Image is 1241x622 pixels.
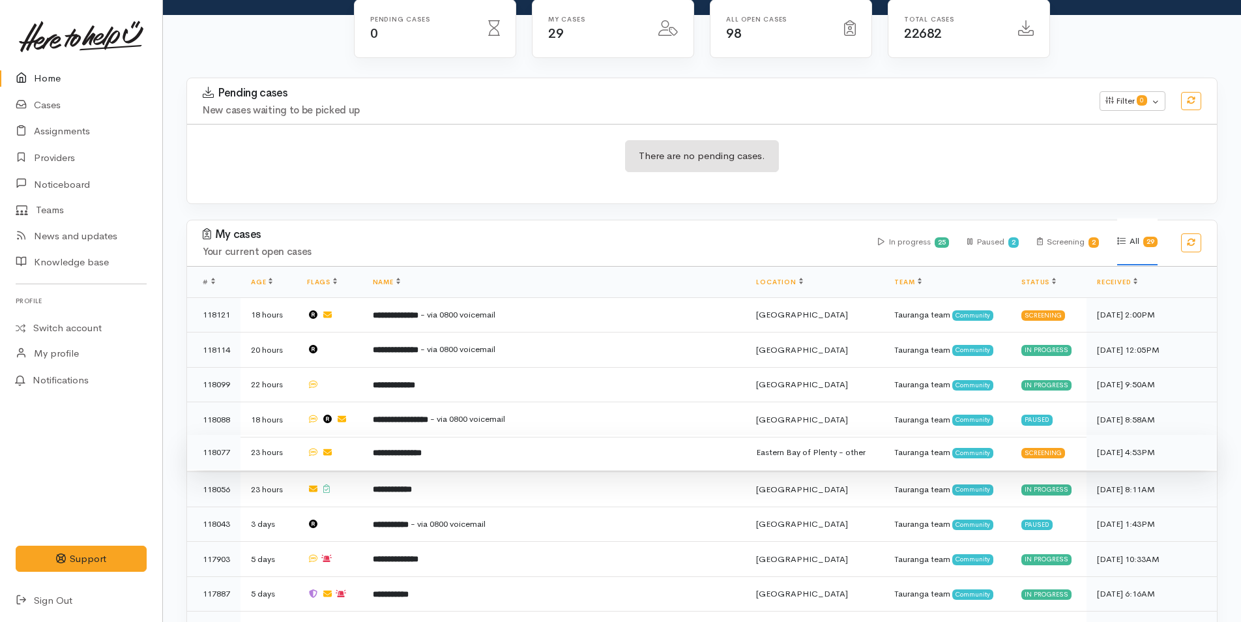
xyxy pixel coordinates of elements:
[625,140,779,172] div: There are no pending cases.
[952,484,993,495] span: Community
[370,16,473,23] h6: Pending cases
[241,507,297,542] td: 3 days
[938,238,946,246] b: 25
[884,333,1011,368] td: Tauranga team
[548,25,563,42] span: 29
[884,402,1011,437] td: Tauranga team
[1087,542,1217,577] td: [DATE] 10:33AM
[241,542,297,577] td: 5 days
[187,507,241,542] td: 118043
[967,219,1019,265] div: Paused
[756,588,848,599] span: [GEOGRAPHIC_DATA]
[1021,345,1072,355] div: In progress
[241,576,297,612] td: 5 days
[894,278,921,286] a: Team
[1087,367,1217,402] td: [DATE] 9:50AM
[1021,554,1072,565] div: In progress
[373,278,400,286] a: Name
[756,278,802,286] a: Location
[1021,484,1072,495] div: In progress
[756,554,848,565] span: [GEOGRAPHIC_DATA]
[1021,278,1056,286] a: Status
[1021,448,1065,458] div: Screening
[1021,380,1072,391] div: In progress
[726,16,828,23] h6: All Open cases
[756,518,848,529] span: [GEOGRAPHIC_DATA]
[370,25,378,42] span: 0
[1087,402,1217,437] td: [DATE] 8:58AM
[307,278,337,286] a: Flags
[1021,520,1053,530] div: Paused
[203,87,1084,100] h3: Pending cases
[187,435,241,470] td: 118077
[1087,507,1217,542] td: [DATE] 1:43PM
[952,345,993,355] span: Community
[1087,435,1217,470] td: [DATE] 4:53PM
[16,292,147,310] h6: Profile
[1021,589,1072,600] div: In progress
[187,576,241,612] td: 117887
[1087,333,1217,368] td: [DATE] 12:05PM
[884,472,1011,507] td: Tauranga team
[884,297,1011,333] td: Tauranga team
[420,309,495,320] span: - via 0800 voicemail
[952,310,993,321] span: Community
[187,367,241,402] td: 118099
[187,333,241,368] td: 118114
[904,16,1002,23] h6: Total cases
[884,576,1011,612] td: Tauranga team
[1117,218,1158,265] div: All
[1087,576,1217,612] td: [DATE] 6:16AM
[241,333,297,368] td: 20 hours
[1092,238,1096,246] b: 2
[756,484,848,495] span: [GEOGRAPHIC_DATA]
[904,25,942,42] span: 22682
[756,379,848,390] span: [GEOGRAPHIC_DATA]
[1012,238,1015,246] b: 2
[952,589,993,600] span: Community
[203,278,215,286] span: #
[16,546,147,572] button: Support
[203,228,862,241] h3: My cases
[203,105,1084,116] h4: New cases waiting to be picked up
[884,507,1011,542] td: Tauranga team
[1087,297,1217,333] td: [DATE] 2:00PM
[878,219,949,265] div: In progress
[952,415,993,425] span: Community
[884,542,1011,577] td: Tauranga team
[756,309,848,320] span: [GEOGRAPHIC_DATA]
[1087,472,1217,507] td: [DATE] 8:11AM
[952,520,993,530] span: Community
[1137,95,1147,106] span: 0
[1100,91,1165,111] button: Filter0
[187,542,241,577] td: 117903
[187,472,241,507] td: 118056
[884,435,1011,470] td: Tauranga team
[726,25,741,42] span: 98
[756,447,866,458] span: Eastern Bay of Plenty - other
[952,554,993,565] span: Community
[187,297,241,333] td: 118121
[756,414,848,425] span: [GEOGRAPHIC_DATA]
[884,367,1011,402] td: Tauranga team
[241,472,297,507] td: 23 hours
[241,367,297,402] td: 22 hours
[251,278,272,286] a: Age
[241,297,297,333] td: 18 hours
[756,344,848,355] span: [GEOGRAPHIC_DATA]
[420,344,495,355] span: - via 0800 voicemail
[241,435,297,470] td: 23 hours
[548,16,643,23] h6: My cases
[1021,310,1065,321] div: Screening
[411,518,486,529] span: - via 0800 voicemail
[203,246,862,258] h4: Your current open cases
[952,380,993,391] span: Community
[952,448,993,458] span: Community
[1037,219,1100,265] div: Screening
[430,413,505,424] span: - via 0800 voicemail
[241,402,297,437] td: 18 hours
[1021,415,1053,425] div: Paused
[187,402,241,437] td: 118088
[1097,278,1137,286] a: Received
[1146,237,1154,246] b: 29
